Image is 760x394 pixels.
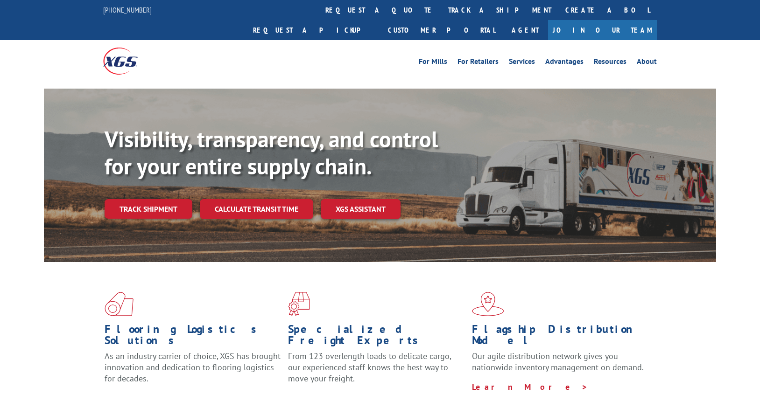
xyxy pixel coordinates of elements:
[472,324,648,351] h1: Flagship Distribution Model
[548,20,657,40] a: Join Our Team
[472,292,504,316] img: xgs-icon-flagship-distribution-model-red
[288,351,464,392] p: From 123 overlength loads to delicate cargo, our experienced staff knows the best way to move you...
[637,58,657,68] a: About
[472,351,644,373] span: Our agile distribution network gives you nationwide inventory management on demand.
[509,58,535,68] a: Services
[321,199,401,219] a: XGS ASSISTANT
[200,199,313,219] a: Calculate transit time
[246,20,381,40] a: Request a pickup
[103,5,152,14] a: [PHONE_NUMBER]
[419,58,447,68] a: For Mills
[105,292,134,316] img: xgs-icon-total-supply-chain-intelligence-red
[457,58,499,68] a: For Retailers
[594,58,626,68] a: Resources
[381,20,502,40] a: Customer Portal
[472,381,588,392] a: Learn More >
[288,324,464,351] h1: Specialized Freight Experts
[288,292,310,316] img: xgs-icon-focused-on-flooring-red
[105,199,192,219] a: Track shipment
[545,58,584,68] a: Advantages
[105,324,281,351] h1: Flooring Logistics Solutions
[105,124,438,180] b: Visibility, transparency, and control for your entire supply chain.
[502,20,548,40] a: Agent
[105,351,281,384] span: As an industry carrier of choice, XGS has brought innovation and dedication to flooring logistics...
